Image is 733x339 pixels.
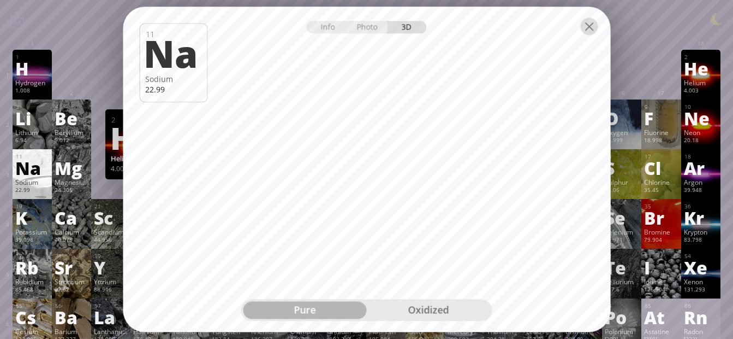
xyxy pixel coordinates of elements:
[348,21,388,33] div: Photo
[684,109,718,127] div: Ne
[367,302,490,319] div: oxidized
[307,21,349,33] div: Info
[684,153,718,160] div: 18
[684,308,718,326] div: Rn
[605,308,639,326] div: Po
[55,137,88,145] div: 9.012
[15,87,49,96] div: 1.008
[644,236,678,245] div: 79.904
[605,186,639,195] div: 32.06
[16,103,49,110] div: 3
[15,178,49,186] div: Sodium
[684,87,718,96] div: 4.003
[645,253,678,260] div: 53
[644,137,678,145] div: 18.998
[644,227,678,236] div: Bromine
[684,159,718,177] div: Ar
[684,78,718,87] div: Helium
[644,159,678,177] div: Cl
[94,308,128,326] div: La
[55,259,88,276] div: Sr
[94,277,128,286] div: Yttrium
[111,154,160,163] div: Helium
[605,137,639,145] div: 15.999
[55,128,88,137] div: Beryllium
[645,302,678,309] div: 85
[644,209,678,226] div: Br
[110,129,159,147] div: He
[605,277,639,286] div: Tellurium
[644,277,678,286] div: Iodine
[684,137,718,145] div: 20.18
[15,236,49,245] div: 39.098
[684,128,718,137] div: Neon
[243,302,367,319] div: pure
[684,60,718,77] div: He
[16,302,49,309] div: 55
[55,159,88,177] div: Mg
[145,74,201,84] div: Sodium
[55,209,88,226] div: Ca
[15,186,49,195] div: 22.99
[55,286,88,295] div: 87.62
[16,54,49,61] div: 1
[94,209,128,226] div: Sc
[605,302,639,309] div: 84
[644,259,678,276] div: I
[145,84,201,95] div: 22.99
[605,153,639,160] div: 16
[15,159,49,177] div: Na
[684,286,718,295] div: 131.293
[55,178,88,186] div: Magnesium
[15,286,49,295] div: 85.468
[605,327,639,336] div: Polonium
[644,308,678,326] div: At
[94,302,128,309] div: 57
[605,128,639,137] div: Oxygen
[5,5,728,28] h1: Talbica. Interactive chemistry
[684,302,718,309] div: 86
[16,203,49,210] div: 19
[644,186,678,195] div: 35.45
[645,103,678,110] div: 9
[55,308,88,326] div: Ba
[55,227,88,236] div: Calcium
[55,186,88,195] div: 24.305
[55,153,88,160] div: 12
[644,327,678,336] div: Astatine
[645,153,678,160] div: 17
[94,327,128,336] div: Lanthanum
[605,227,639,236] div: Selenium
[605,236,639,245] div: 78.971
[644,286,678,295] div: 126.904
[15,128,49,137] div: Lithium
[55,109,88,127] div: Be
[605,209,639,226] div: Se
[55,327,88,336] div: Barium
[144,34,200,72] div: Na
[605,103,639,110] div: 8
[605,109,639,127] div: O
[94,227,128,236] div: Scandium
[644,178,678,186] div: Chlorine
[55,302,88,309] div: 56
[94,236,128,245] div: 44.956
[15,308,49,326] div: Cs
[55,203,88,210] div: 20
[684,203,718,210] div: 36
[15,109,49,127] div: Li
[94,286,128,295] div: 88.906
[684,236,718,245] div: 83.798
[644,109,678,127] div: F
[684,253,718,260] div: 54
[55,253,88,260] div: 38
[605,178,639,186] div: Sulphur
[15,60,49,77] div: H
[684,227,718,236] div: Krypton
[16,153,49,160] div: 11
[55,103,88,110] div: 4
[16,253,49,260] div: 37
[684,103,718,110] div: 10
[684,54,718,61] div: 2
[684,327,718,336] div: Radon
